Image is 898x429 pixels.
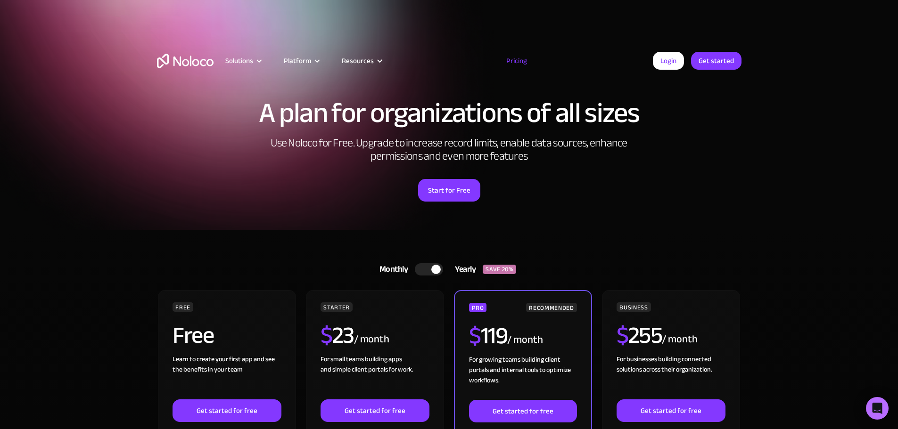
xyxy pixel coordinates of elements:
span: $ [321,313,332,357]
a: home [157,54,214,68]
a: Start for Free [418,179,480,202]
a: Get started [691,52,741,70]
div: / month [507,332,543,348]
div: FREE [173,302,193,312]
div: Resources [342,55,374,67]
div: For businesses building connected solutions across their organization. ‍ [617,354,725,399]
div: Open Intercom Messenger [866,397,889,420]
a: Get started for free [617,399,725,422]
a: Login [653,52,684,70]
div: PRO [469,303,486,312]
a: Get started for free [173,399,281,422]
div: STARTER [321,302,352,312]
div: RECOMMENDED [526,303,577,312]
div: Solutions [225,55,253,67]
h2: Use Noloco for Free. Upgrade to increase record limits, enable data sources, enhance permissions ... [261,137,638,163]
div: / month [354,332,389,347]
h2: 119 [469,324,507,348]
div: Platform [272,55,330,67]
div: Monthly [368,262,415,276]
div: Platform [284,55,311,67]
div: Yearly [443,262,483,276]
h2: 23 [321,324,354,347]
div: SAVE 20% [483,265,516,274]
div: Solutions [214,55,272,67]
h2: 255 [617,324,662,347]
div: Learn to create your first app and see the benefits in your team ‍ [173,354,281,399]
span: $ [469,314,481,358]
div: BUSINESS [617,302,651,312]
div: For growing teams building client portals and internal tools to optimize workflows. [469,355,577,400]
span: $ [617,313,628,357]
h2: Free [173,324,214,347]
div: For small teams building apps and simple client portals for work. ‍ [321,354,429,399]
h1: A plan for organizations of all sizes [157,99,741,127]
a: Pricing [494,55,539,67]
a: Get started for free [469,400,577,422]
a: Get started for free [321,399,429,422]
div: / month [662,332,697,347]
div: Resources [330,55,393,67]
